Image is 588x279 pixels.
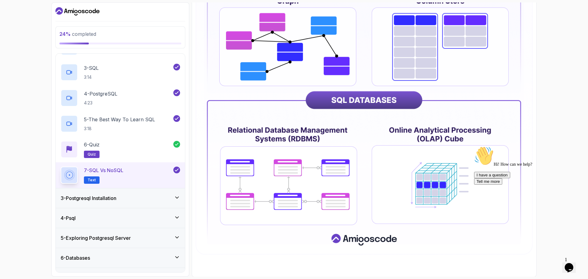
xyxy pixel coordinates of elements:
iframe: chat widget [472,144,582,251]
button: 7-SQL vs NoSQLText [61,167,180,184]
button: Tell me more [2,35,31,41]
h3: 4 - Psql [61,214,76,222]
a: Dashboard [55,6,100,16]
span: quiz [88,152,96,157]
button: 4-PostgreSQL4:23 [61,89,180,107]
button: 6-Quizquiz [61,141,180,158]
span: completed [59,31,96,37]
span: Hi! How can we help? [2,18,61,23]
p: 4 - PostgreSQL [84,90,117,97]
button: 4-Psql [56,208,185,228]
p: 4:23 [84,100,117,106]
h3: 6 - Databases [61,254,90,262]
div: 👋Hi! How can we help?I have a questionTell me more [2,2,113,41]
button: I have a question [2,28,39,35]
p: 3:14 [84,74,99,80]
button: 5-The Best Way To Learn SQL3:18 [61,115,180,132]
p: 7 - SQL vs NoSQL [84,167,123,174]
h3: 5 - Exploring Postgresql Server [61,234,131,242]
img: :wave: [2,2,22,22]
iframe: chat widget [562,254,582,273]
button: 3-SQL3:14 [61,64,180,81]
p: 3:18 [84,126,155,132]
span: Text [88,178,96,183]
p: 5 - The Best Way To Learn SQL [84,116,155,123]
button: 3-Postgresql Installation [56,188,185,208]
p: 6 - Quiz [84,141,100,148]
h3: 3 - Postgresql Installation [61,194,116,202]
p: 3 - SQL [84,64,99,72]
span: 24 % [59,31,71,37]
button: 6-Databases [56,248,185,268]
button: 5-Exploring Postgresql Server [56,228,185,248]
